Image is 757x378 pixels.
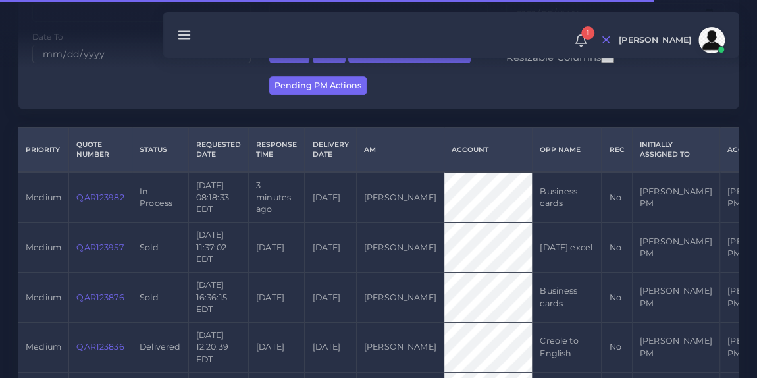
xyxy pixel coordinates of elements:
[248,223,304,273] td: [DATE]
[619,36,691,45] span: [PERSON_NAME]
[632,128,719,173] th: Initially Assigned to
[76,342,124,352] a: QAR123836
[132,323,188,373] td: Delivered
[76,192,124,202] a: QAR123982
[305,172,356,222] td: [DATE]
[188,273,248,323] td: [DATE] 16:36:15 EDT
[76,292,124,302] a: QAR123876
[444,128,532,173] th: Account
[356,128,444,173] th: AM
[132,128,188,173] th: Status
[132,223,188,273] td: Sold
[248,128,304,173] th: Response Time
[188,128,248,173] th: Requested Date
[632,223,719,273] td: [PERSON_NAME] PM
[305,223,356,273] td: [DATE]
[132,172,188,222] td: In Process
[569,34,592,47] a: 1
[698,27,725,53] img: avatar
[533,128,602,173] th: Opp Name
[612,27,729,53] a: [PERSON_NAME]avatar
[356,172,444,222] td: [PERSON_NAME]
[533,172,602,222] td: Business cards
[356,273,444,323] td: [PERSON_NAME]
[248,273,304,323] td: [DATE]
[188,323,248,373] td: [DATE] 12:20:39 EDT
[26,342,61,352] span: medium
[602,172,632,222] td: No
[269,76,367,95] button: Pending PM Actions
[305,273,356,323] td: [DATE]
[305,128,356,173] th: Delivery Date
[632,323,719,373] td: [PERSON_NAME] PM
[188,172,248,222] td: [DATE] 08:18:33 EDT
[602,273,632,323] td: No
[632,172,719,222] td: [PERSON_NAME] PM
[248,172,304,222] td: 3 minutes ago
[26,292,61,302] span: medium
[69,128,132,173] th: Quote Number
[533,323,602,373] td: Creole to English
[356,223,444,273] td: [PERSON_NAME]
[602,323,632,373] td: No
[602,128,632,173] th: REC
[76,242,123,252] a: QAR123957
[132,273,188,323] td: Sold
[602,223,632,273] td: No
[26,192,61,202] span: medium
[26,242,61,252] span: medium
[632,273,719,323] td: [PERSON_NAME] PM
[533,273,602,323] td: Business cards
[248,323,304,373] td: [DATE]
[581,26,594,40] span: 1
[356,323,444,373] td: [PERSON_NAME]
[188,223,248,273] td: [DATE] 11:37:02 EDT
[533,223,602,273] td: [DATE] excel
[18,128,69,173] th: Priority
[305,323,356,373] td: [DATE]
